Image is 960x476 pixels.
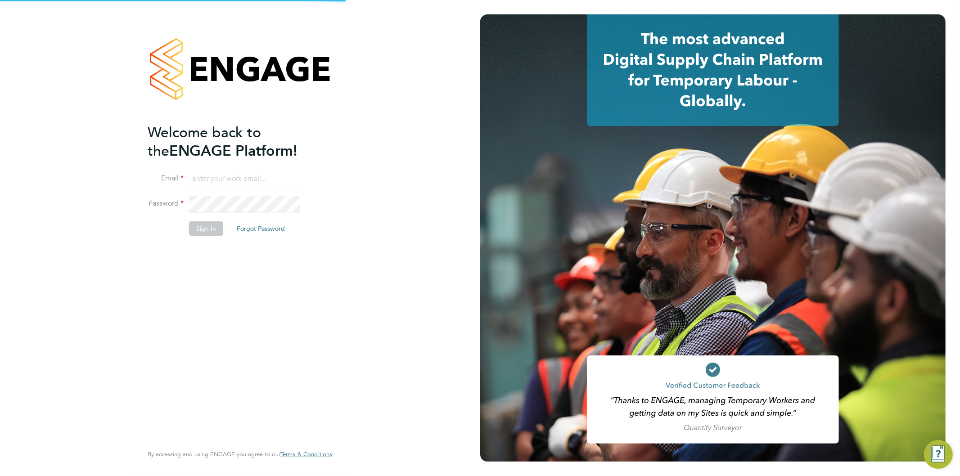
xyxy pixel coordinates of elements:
[280,451,332,458] a: Terms & Conditions
[148,450,332,458] span: By accessing and using ENGAGE you agree to our
[148,174,184,183] label: Email
[148,123,323,160] h2: ENGAGE Platform!
[189,171,300,187] input: Enter your work email...
[230,221,292,236] button: Forgot Password
[148,199,184,208] label: Password
[189,221,223,236] button: Sign In
[924,440,953,469] button: Engage Resource Center
[148,124,261,160] span: Welcome back to the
